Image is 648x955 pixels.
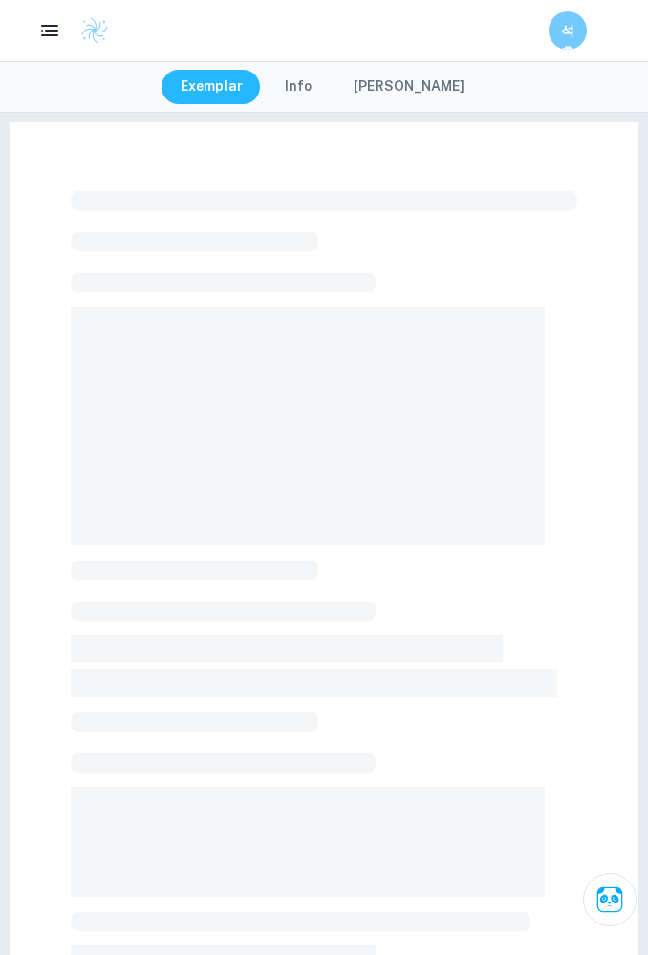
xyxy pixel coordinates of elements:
[80,16,109,45] img: Clastify logo
[266,70,331,104] button: Info
[69,16,109,45] a: Clastify logo
[335,70,484,104] button: [PERSON_NAME]
[583,873,637,926] button: Ask Clai
[549,11,587,50] button: 석효
[162,70,262,104] button: Exemplar
[557,20,579,41] h6: 석효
